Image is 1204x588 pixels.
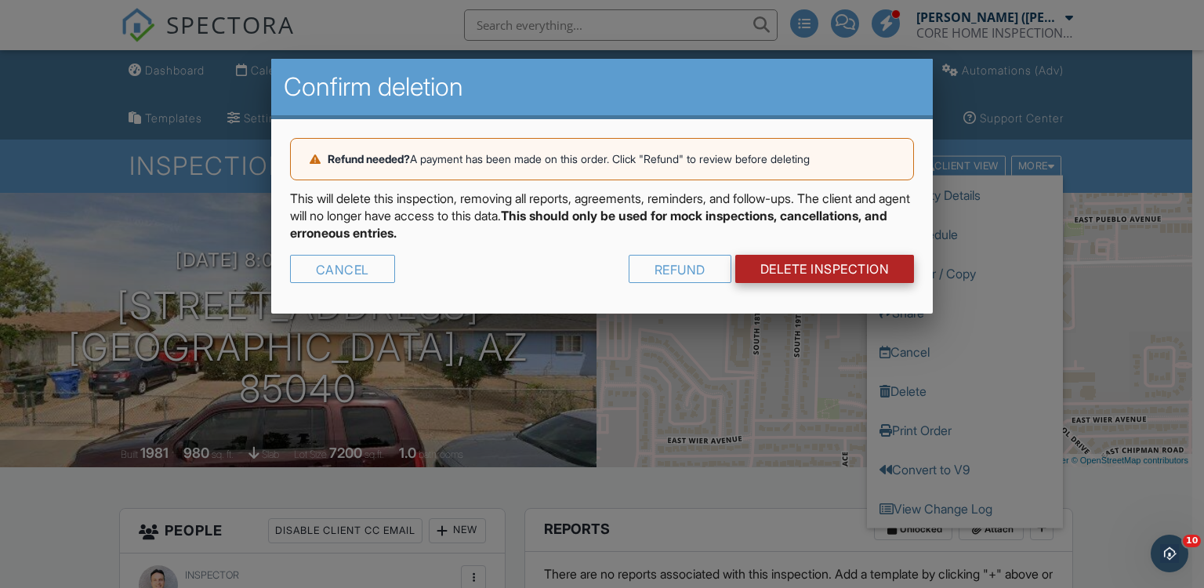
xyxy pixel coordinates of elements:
a: DELETE Inspection [735,255,915,283]
strong: This should only be used for mock inspections, cancellations, and erroneous entries. [290,208,887,241]
span: 10 [1183,535,1201,547]
div: Cancel [290,255,395,283]
h2: Confirm deletion [284,71,921,103]
iframe: Intercom live chat [1151,535,1188,572]
div: Refund [629,255,731,283]
span: A payment has been made on this order. Click "Refund" to review before deleting [328,152,810,165]
strong: Refund needed? [328,152,410,165]
p: This will delete this inspection, removing all reports, agreements, reminders, and follow-ups. Th... [290,190,915,242]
